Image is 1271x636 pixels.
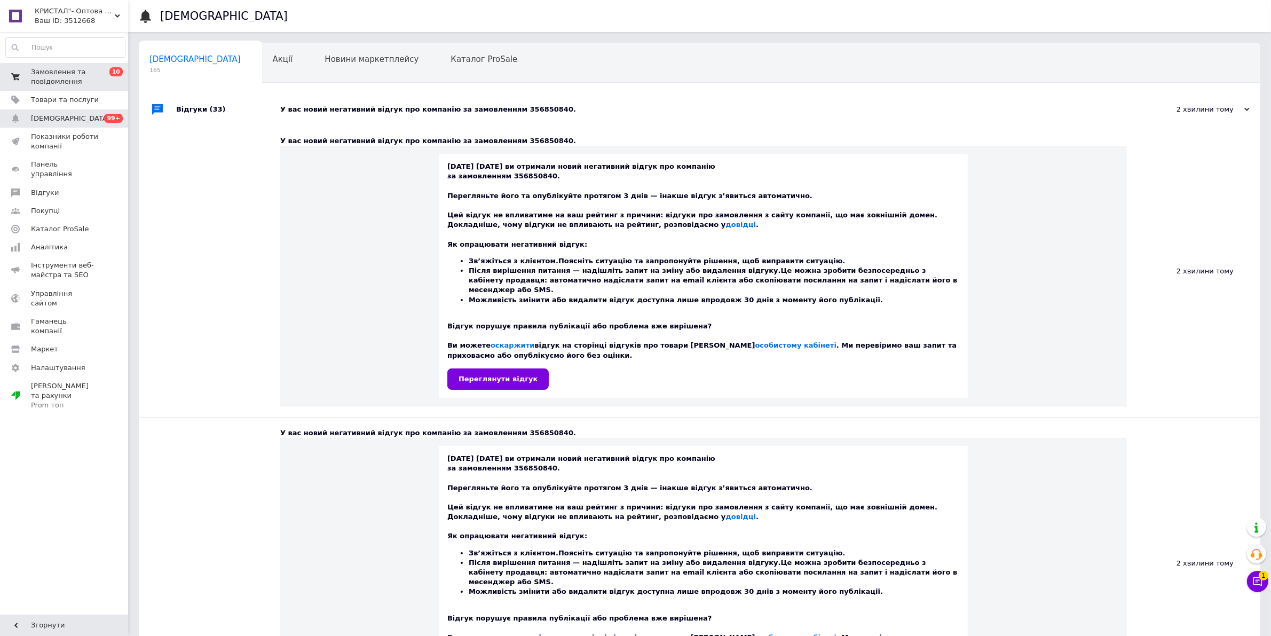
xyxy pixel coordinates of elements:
a: Переглянути відгук [447,368,549,390]
div: [DATE] [DATE] ви отримали новий негативний відгук про компанію за замовленням 356850840. [447,162,960,390]
span: Управління сайтом [31,289,99,308]
b: Зв’яжіться з клієнтом. [469,549,558,557]
li: Можливість змінити або видалити відгук доступна лише впродовж 30 днів з моменту його публікації. [469,295,960,305]
span: Новини маркетплейсу [325,54,419,64]
span: [PERSON_NAME] та рахунки [31,381,99,411]
div: У вас новий негативний відгук про компанію за замовленням 356850840. [280,428,1127,438]
div: У вас новий негативний відгук про компанію за замовленням 356850840. [280,136,1127,146]
span: Панель управління [31,160,99,179]
input: Пошук [6,38,125,57]
li: Можливість змінити або видалити відгук доступна лише впродовж 30 днів з моменту його публікації. [469,587,960,596]
div: Prom топ [31,401,99,410]
a: особистому кабінеті [755,341,836,349]
a: довідці [725,513,756,521]
b: Перегляньте його та опублікуйте протягом 3 днів — інакше відгук з’явиться автоматично. [447,192,812,200]
span: Покупці [31,206,60,216]
span: Налаштування [31,363,85,373]
span: 10 [109,67,123,76]
span: Відгуки [31,188,59,198]
b: Зв’яжіться з клієнтом. [469,257,558,265]
li: Це можна зробити безпосередньо з кабінету продавця: автоматично надіслати запит на email клієнта ... [469,558,960,587]
a: оскаржити [491,341,534,349]
div: Відгуки [176,93,280,125]
li: Поясніть ситуацію та запропонуйте рішення, щоб виправити ситуацію. [469,256,960,266]
a: довідці [725,221,756,229]
div: 2 хвилини тому [1143,105,1250,114]
span: Аналітика [31,242,68,252]
span: Акції [273,54,293,64]
span: Інструменти веб-майстра та SEO [31,261,99,280]
span: Гаманець компанії [31,317,99,336]
span: Каталог ProSale [31,224,89,234]
div: Ваш ID: 3512668 [35,16,128,26]
h1: [DEMOGRAPHIC_DATA] [160,10,288,22]
b: Після вирішення питання — надішліть запит на зміну або видалення відгуку. [469,559,781,567]
span: (33) [210,105,226,113]
span: [DEMOGRAPHIC_DATA] [31,114,110,123]
b: Перегляньте його та опублікуйте протягом 3 днів — інакше відгук з’явиться автоматично. [447,484,812,492]
span: [DEMOGRAPHIC_DATA] [149,54,241,64]
span: Маркет [31,344,58,354]
b: Після вирішення питання — надішліть запит на зміну або видалення відгуку. [469,266,781,274]
span: КРИСТАЛ"- Оптова та розрібна торгівля одноразовим посудом,товарами санітарно-побутового призначення [35,6,115,16]
div: 2 хвилини тому [1127,125,1260,417]
span: 99+ [104,114,123,123]
span: Переглянути відгук [459,375,538,383]
li: Поясніть ситуацію та запропонуйте рішення, щоб виправити ситуацію. [469,548,960,558]
div: Цей відгук не впливатиме на ваш рейтинг з причини: відгуки про замовлення з сайту компанії, що ма... [447,210,960,360]
span: Замовлення та повідомлення [31,67,99,87]
button: Чат з покупцем1 [1247,571,1268,592]
span: 1 [1259,568,1268,577]
span: 165 [149,66,241,74]
div: У вас новий негативний відгук про компанію за замовленням 356850840. [280,105,1143,114]
span: Товари та послуги [31,95,99,105]
span: Каталог ProSale [451,54,517,64]
li: Це можна зробити безпосередньо з кабінету продавця: автоматично надіслати запит на email клієнта ... [469,266,960,295]
span: Показники роботи компанії [31,132,99,151]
